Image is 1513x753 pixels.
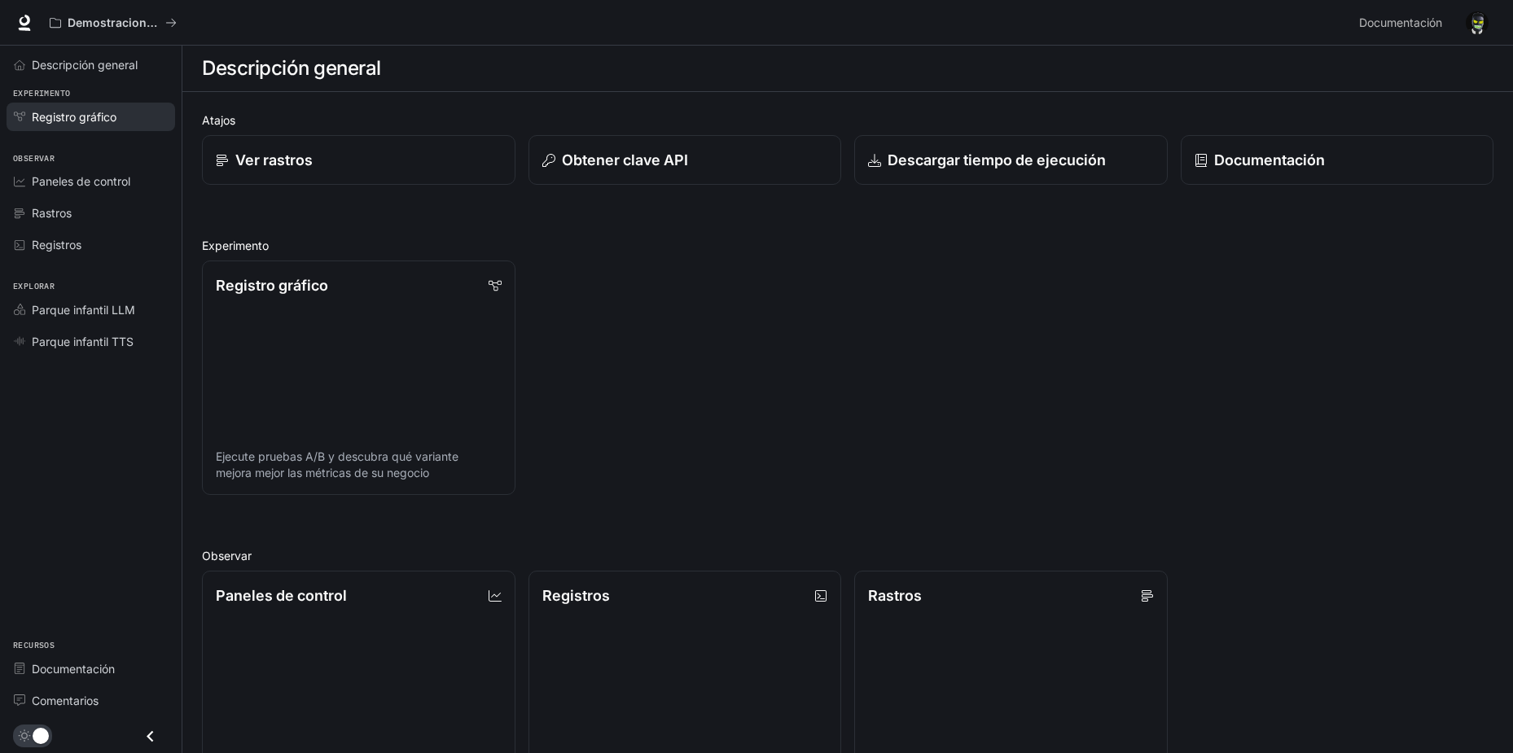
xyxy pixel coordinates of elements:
p: Registro gráfico [216,274,328,296]
span: Dark mode toggle [33,726,49,744]
button: All workspaces [42,7,184,39]
a: Documentation [7,654,175,683]
p: Rastros [868,584,922,606]
img: User avatar [1466,11,1489,34]
a: Feedback [7,686,175,715]
p: Paneles de control [216,584,347,606]
span: Registro gráfico [32,108,116,125]
button: Close drawer [132,720,169,753]
p: Ejecute pruebas A/B y descubra qué variante mejora mejor las métricas de su negocio [216,449,502,481]
span: Parque infantil TTS [32,333,134,350]
h2: Observar [202,547,1493,564]
a: Graph Registry [7,103,175,131]
p: Registros [542,584,610,606]
a: Documentación [1353,7,1454,39]
p: Descargar tiempo de ejecución [888,149,1106,171]
p: Ver rastros [235,149,313,171]
a: Documentación [1181,135,1494,185]
button: User avatar [1461,7,1493,39]
a: Logs [7,230,175,259]
span: Documentación [1359,13,1442,33]
a: Overview [7,50,175,79]
a: LLM Playground [7,296,175,324]
p: Obtener clave API [562,149,688,171]
span: Paneles de control [32,173,130,190]
span: Documentación [32,660,115,677]
span: Descripción general [32,56,138,73]
p: Demostraciones de IA en el mundo [68,16,159,30]
span: Rastros [32,204,72,221]
a: Registro gráficoEjecute pruebas A/B y descubra qué variante mejora mejor las métricas de su negocio [202,260,515,495]
a: TTS Playground [7,327,175,356]
button: Obtener clave API [528,135,842,185]
span: Comentarios [32,692,99,709]
span: Registros [32,236,81,253]
a: Ver rastros [202,135,515,185]
a: Traces [7,199,175,227]
p: Documentación [1214,149,1325,171]
h1: Descripción general [202,52,381,85]
a: Dashboards [7,167,175,195]
a: Descargar tiempo de ejecución [854,135,1168,185]
h2: Experimento [202,237,1493,254]
h2: Atajos [202,112,1493,129]
span: Parque infantil LLM [32,301,135,318]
